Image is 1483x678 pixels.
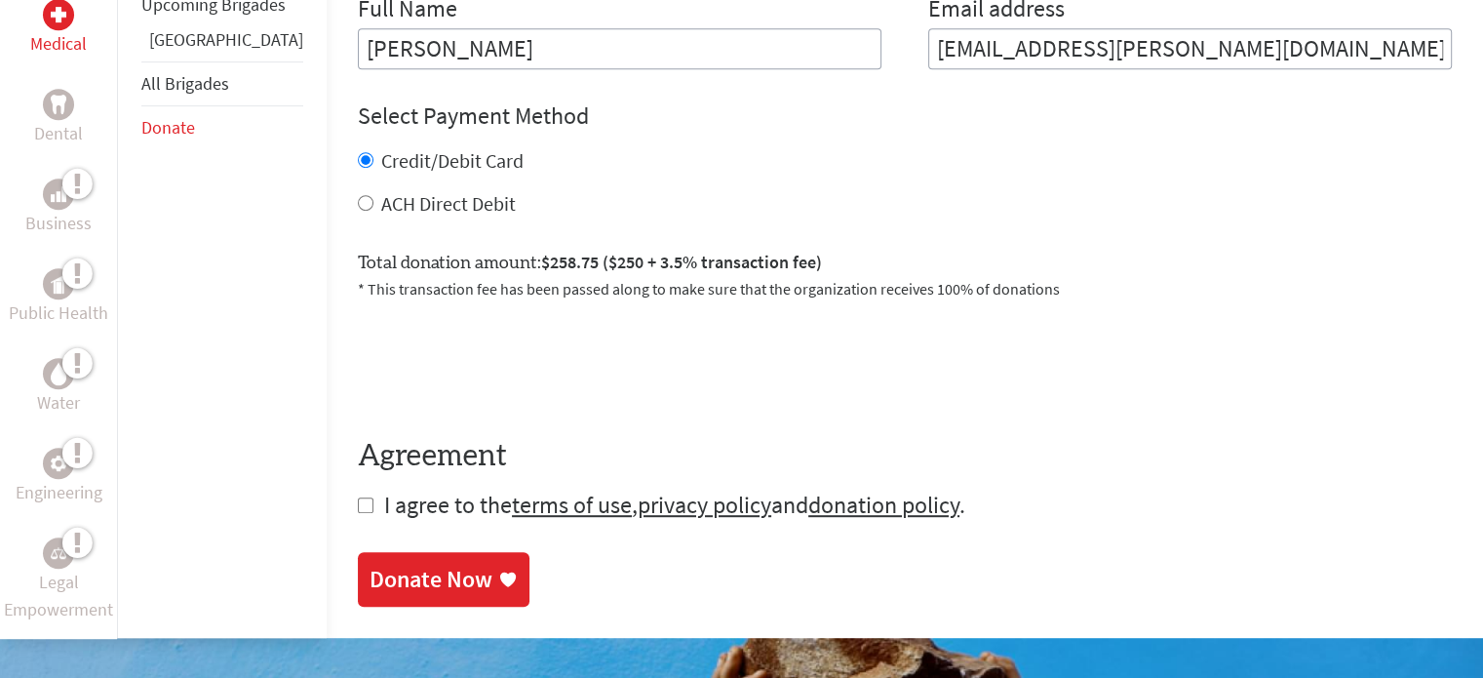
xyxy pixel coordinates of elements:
[25,210,92,237] p: Business
[51,7,66,22] img: Medical
[541,251,822,273] span: $258.75 ($250 + 3.5% transaction fee)
[51,456,66,471] img: Engineering
[37,358,80,417] a: WaterWater
[25,179,92,237] a: BusinessBusiness
[43,268,74,299] div: Public Health
[141,116,195,139] a: Donate
[141,61,303,106] li: All Brigades
[51,186,66,202] img: Business
[16,448,102,506] a: EngineeringEngineering
[43,358,74,389] div: Water
[51,547,66,559] img: Legal Empowerment
[37,389,80,417] p: Water
[370,564,492,595] div: Donate Now
[34,89,83,147] a: DentalDental
[51,96,66,114] img: Dental
[928,28,1452,69] input: Your Email
[4,569,113,623] p: Legal Empowerment
[43,179,74,210] div: Business
[358,552,529,607] a: Donate Now
[51,274,66,294] img: Public Health
[149,28,303,51] a: [GEOGRAPHIC_DATA]
[4,538,113,623] a: Legal EmpowermentLegal Empowerment
[512,490,632,520] a: terms of use
[34,120,83,147] p: Dental
[43,89,74,120] div: Dental
[141,106,303,149] li: Donate
[16,479,102,506] p: Engineering
[9,299,108,327] p: Public Health
[358,324,654,400] iframe: reCAPTCHA
[51,363,66,385] img: Water
[381,191,516,216] label: ACH Direct Debit
[43,448,74,479] div: Engineering
[30,30,87,58] p: Medical
[358,439,1452,474] h4: Agreement
[384,490,965,520] span: I agree to the , and .
[358,249,822,277] label: Total donation amount:
[358,28,881,69] input: Enter Full Name
[381,148,524,173] label: Credit/Debit Card
[43,538,74,569] div: Legal Empowerment
[141,72,229,95] a: All Brigades
[808,490,959,520] a: donation policy
[9,268,108,327] a: Public HealthPublic Health
[638,490,771,520] a: privacy policy
[141,26,303,61] li: Panama
[358,100,1452,132] h4: Select Payment Method
[358,277,1452,300] p: * This transaction fee has been passed along to make sure that the organization receives 100% of ...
